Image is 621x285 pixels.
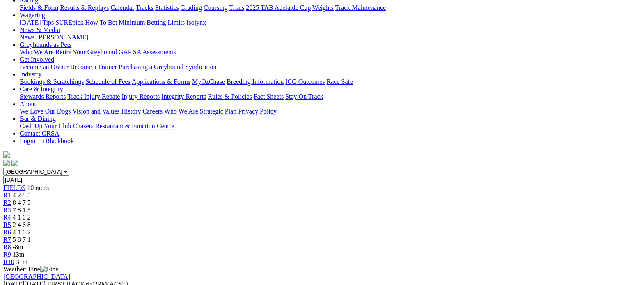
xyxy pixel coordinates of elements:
[3,236,11,243] span: R7
[13,214,31,221] span: 4 1 6 2
[20,19,618,26] div: Wagering
[164,108,198,115] a: Who We Are
[73,123,174,130] a: Chasers Restaurant & Function Centre
[3,192,11,199] a: R1
[72,108,119,115] a: Vision and Values
[335,4,386,11] a: Track Maintenance
[60,4,109,11] a: Results & Replays
[20,130,59,137] a: Contact GRSA
[326,78,353,85] a: Race Safe
[254,93,284,100] a: Fact Sheets
[186,19,206,26] a: Isolynx
[85,19,117,26] a: How To Bet
[13,229,31,236] span: 4 1 6 2
[3,160,10,166] img: facebook.svg
[36,34,88,41] a: [PERSON_NAME]
[20,4,618,12] div: Racing
[3,199,11,206] a: R2
[3,184,25,191] a: FIELDS
[13,236,31,243] span: 5 8 7 1
[20,108,71,115] a: We Love Our Dogs
[20,34,618,41] div: News & Media
[3,243,11,250] a: R8
[20,41,71,48] a: Greyhounds as Pets
[285,78,325,85] a: ICG Outcomes
[155,4,179,11] a: Statistics
[119,49,176,56] a: GAP SA Assessments
[20,123,618,130] div: Bar & Dining
[55,19,83,26] a: SUREpick
[132,78,190,85] a: Applications & Forms
[3,258,14,265] a: R10
[200,108,236,115] a: Strategic Plan
[208,93,252,100] a: Rules & Policies
[16,258,27,265] span: 31m
[161,93,206,100] a: Integrity Reports
[20,93,618,100] div: Care & Integrity
[246,4,311,11] a: 2025 TAB Adelaide Cup
[13,206,31,213] span: 7 8 1 5
[20,86,63,93] a: Care & Integrity
[20,63,618,71] div: Get Involved
[3,206,11,213] a: R3
[20,78,618,86] div: Industry
[20,108,618,115] div: About
[3,176,76,184] input: Select date
[20,12,45,19] a: Wagering
[192,78,225,85] a: MyOzChase
[40,266,58,273] img: Fine
[3,273,70,280] a: [GEOGRAPHIC_DATA]
[3,214,11,221] a: R4
[70,63,117,70] a: Become a Trainer
[13,192,31,199] span: 4 2 8 5
[11,160,18,166] img: twitter.svg
[238,108,277,115] a: Privacy Policy
[20,78,84,85] a: Bookings & Scratchings
[20,26,60,33] a: News & Media
[285,93,323,100] a: Stay On Track
[85,78,130,85] a: Schedule of Fees
[229,4,244,11] a: Trials
[119,63,183,70] a: Purchasing a Greyhound
[13,251,24,258] span: 13m
[185,63,216,70] a: Syndication
[13,221,31,228] span: 2 4 6 8
[3,266,58,273] span: Weather: Fine
[20,137,74,144] a: Login To Blackbook
[3,151,10,158] img: logo-grsa-white.png
[142,108,163,115] a: Careers
[20,56,54,63] a: Get Involved
[20,115,56,122] a: Bar & Dining
[3,221,11,228] a: R5
[3,251,11,258] a: R9
[121,108,141,115] a: History
[20,4,58,11] a: Fields & Form
[204,4,228,11] a: Coursing
[20,49,618,56] div: Greyhounds as Pets
[20,100,36,107] a: About
[27,184,49,191] span: 10 races
[13,243,23,250] span: -8m
[67,93,120,100] a: Track Injury Rebate
[20,71,41,78] a: Industry
[121,93,160,100] a: Injury Reports
[119,19,185,26] a: Minimum Betting Limits
[136,4,154,11] a: Tracks
[20,63,69,70] a: Become an Owner
[20,34,34,41] a: News
[20,19,54,26] a: [DATE] Tips
[181,4,202,11] a: Grading
[227,78,284,85] a: Breeding Information
[3,229,11,236] a: R6
[20,123,71,130] a: Cash Up Your Club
